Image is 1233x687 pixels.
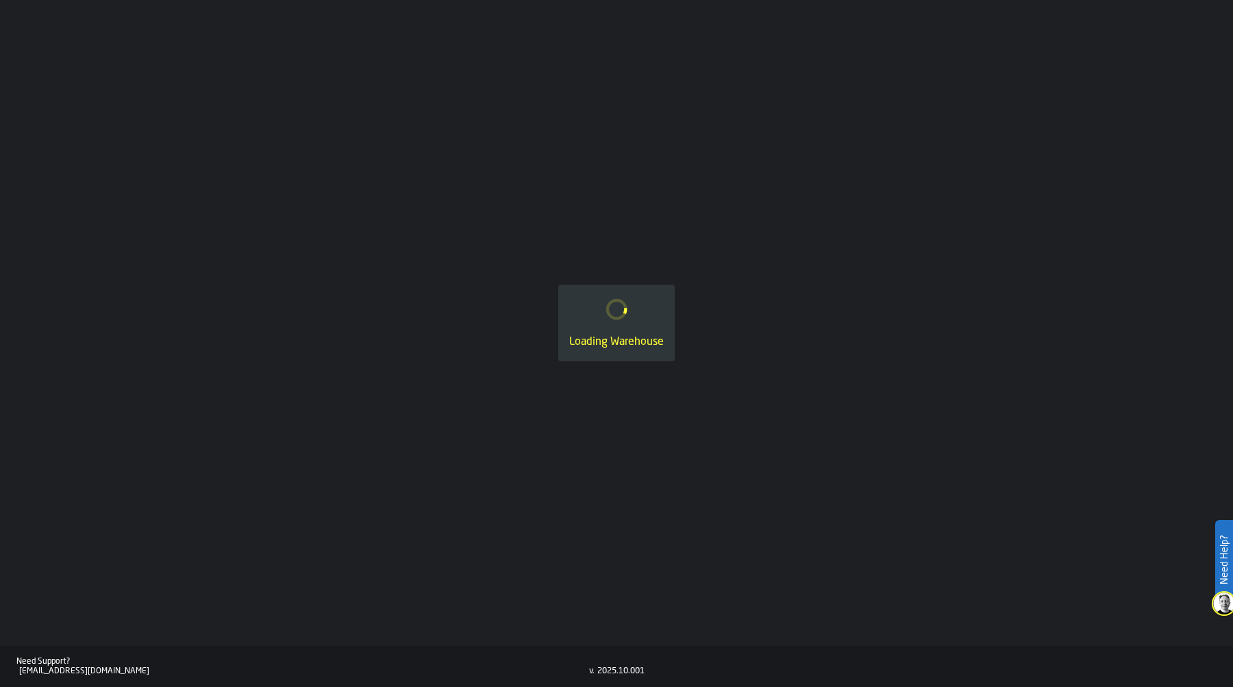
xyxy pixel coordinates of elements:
[589,666,595,676] div: v.
[16,657,589,666] div: Need Support?
[569,334,664,350] div: Loading Warehouse
[19,666,589,676] div: [EMAIL_ADDRESS][DOMAIN_NAME]
[597,666,645,676] div: 2025.10.001
[16,657,589,676] a: Need Support?[EMAIL_ADDRESS][DOMAIN_NAME]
